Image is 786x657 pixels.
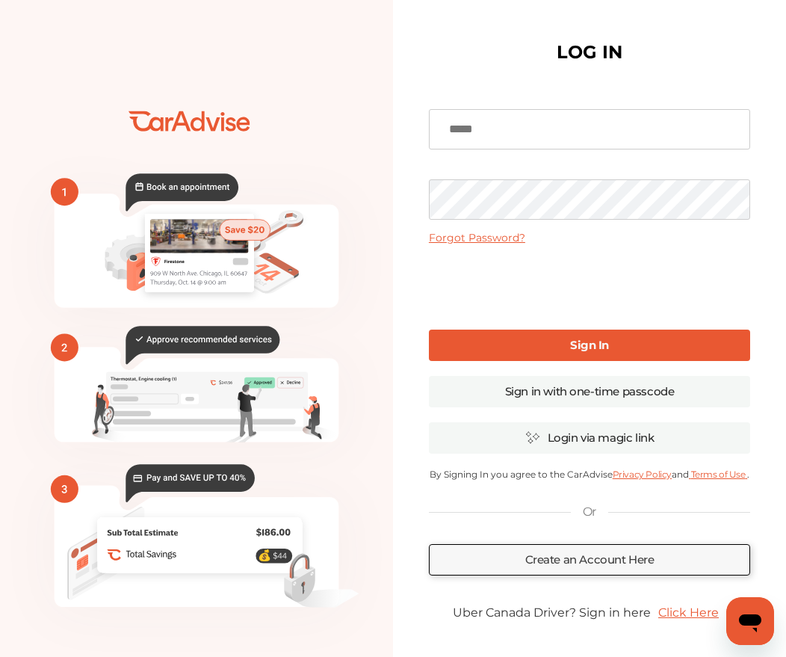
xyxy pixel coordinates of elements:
b: Sign In [570,338,609,352]
h1: LOG IN [557,45,622,60]
a: Create an Account Here [429,544,750,576]
img: magic_icon.32c66aac.svg [525,431,540,445]
iframe: Button to launch messaging window [726,597,774,645]
a: Forgot Password? [429,231,525,244]
a: Click Here [651,598,726,627]
p: Or [583,504,596,520]
span: Uber Canada Driver? Sign in here [453,605,651,620]
a: Sign in with one-time passcode [429,376,750,407]
a: Login via magic link [429,422,750,454]
a: Sign In [429,330,750,361]
a: Terms of Use [689,469,747,480]
text: 💰 [258,549,272,562]
a: Privacy Policy [613,469,672,480]
iframe: reCAPTCHA [476,256,703,315]
p: By Signing In you agree to the CarAdvise and . [429,469,750,480]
